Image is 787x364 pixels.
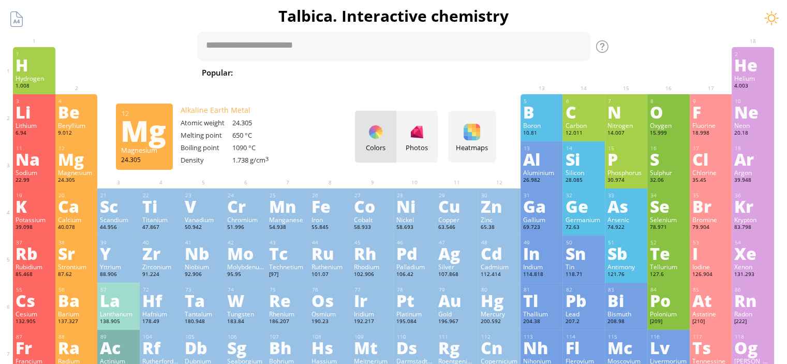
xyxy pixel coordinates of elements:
div: B [523,104,560,120]
div: 6.94 [16,129,53,138]
div: Iridium [354,310,391,318]
div: Ni [396,198,433,214]
div: 85 [693,286,730,293]
div: 20.18 [734,129,771,138]
div: V [185,198,222,214]
div: Ca [58,198,95,214]
div: 131.293 [734,271,771,279]
div: Gold [438,310,476,318]
div: Antimony [607,263,645,271]
div: Na [16,151,53,167]
div: 81 [524,286,560,293]
div: 57 [100,286,137,293]
div: Rb [16,245,53,261]
div: Ge [565,198,602,214]
div: Be [58,104,95,120]
div: 44.956 [100,224,137,232]
div: Oxygen [650,121,687,129]
div: Zr [142,245,180,261]
div: Cobalt [354,215,391,224]
div: Hafnium [142,310,180,318]
div: 650 °C [232,130,284,140]
div: Co [354,198,391,214]
div: 85.468 [16,271,53,279]
span: H SO + NaOH [442,66,508,79]
div: 58.693 [396,224,433,232]
div: Polonium [650,310,687,318]
div: Mn [269,198,306,214]
div: Beryllium [58,121,95,129]
div: 6 [566,98,602,105]
div: Lead [565,310,602,318]
div: 77 [354,286,391,293]
sub: 2 [352,72,355,79]
div: Strontium [58,263,95,271]
div: 72 [143,286,180,293]
div: 54 [735,239,771,246]
div: Sodium [16,168,53,177]
div: 127.6 [650,271,687,279]
div: 19 [16,192,53,199]
div: Boiling point [181,143,232,152]
div: 51 [608,239,645,246]
div: 24.305 [58,177,95,185]
div: F [692,104,730,120]
div: 76 [312,286,349,293]
div: 36 [735,192,771,199]
div: 15 [608,145,645,152]
span: HCl [413,66,439,79]
div: Ruthenium [311,263,349,271]
div: 88.906 [100,271,137,279]
div: 32 [566,192,602,199]
div: 8 [650,98,687,105]
div: Vanadium [185,215,222,224]
div: 48 [481,239,518,246]
div: 78 [396,286,433,293]
div: 83.798 [734,224,771,232]
div: Magnesium [58,168,95,177]
div: 40.078 [58,224,95,232]
div: Lanthanum [100,310,137,318]
div: Carbon [565,121,602,129]
div: Yttrium [100,263,137,271]
div: 24.305 [232,118,284,127]
span: H O [340,66,369,79]
div: Cl [692,151,730,167]
div: Copper [438,215,476,224]
div: Tin [565,263,602,271]
div: Gallium [523,215,560,224]
div: P [607,151,645,167]
div: 39.098 [16,224,53,232]
div: 30 [481,192,518,199]
div: 83 [608,286,645,293]
div: 20 [58,192,95,199]
div: Fe [311,198,349,214]
div: Popular: [202,66,241,80]
sub: 2 [385,72,388,79]
div: 102.906 [354,271,391,279]
h1: Talbica. Interactive chemistry [5,5,782,26]
div: 9.012 [58,129,95,138]
div: 17 [693,145,730,152]
div: 50 [566,239,602,246]
div: Lithium [16,121,53,129]
div: 53 [693,239,730,246]
div: 22.99 [16,177,53,185]
div: 51.996 [227,224,264,232]
div: 80 [481,286,518,293]
div: Astatine [692,310,730,318]
div: 40 [143,239,180,246]
div: 37 [16,239,53,246]
div: 82 [566,286,602,293]
div: 74 [228,286,264,293]
div: 35.45 [692,177,730,185]
div: 28 [396,192,433,199]
div: 114.818 [523,271,560,279]
div: Titanium [142,215,180,224]
span: [MEDICAL_DATA] [560,66,635,79]
div: Tc [269,245,306,261]
div: Radon [734,310,771,318]
div: 55 [16,286,53,293]
div: At [692,292,730,309]
div: Tungsten [227,310,264,318]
